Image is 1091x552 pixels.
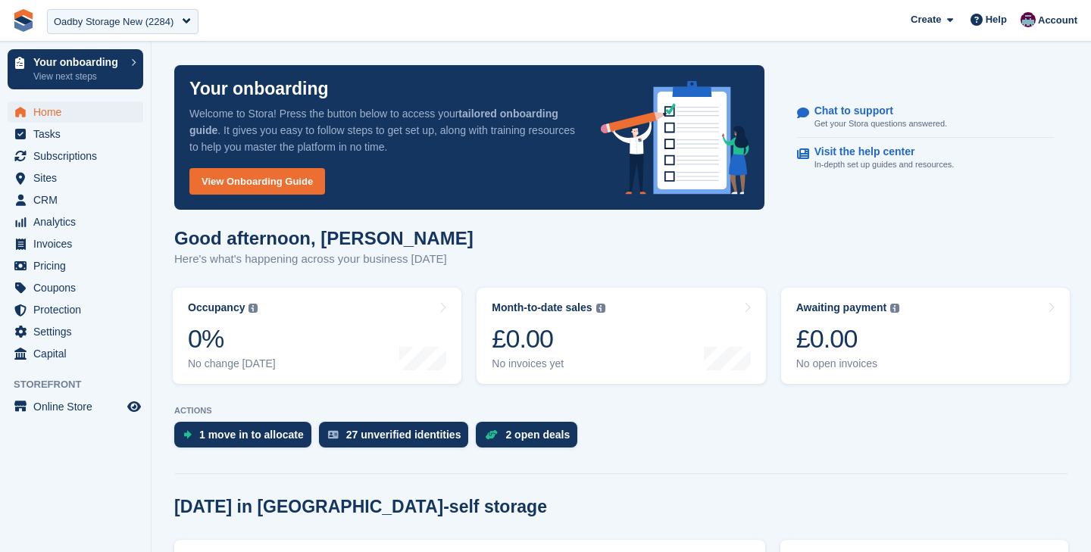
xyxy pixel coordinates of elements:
a: Awaiting payment £0.00 No open invoices [781,288,1070,384]
div: No change [DATE] [188,357,276,370]
div: Occupancy [188,301,245,314]
a: menu [8,101,143,123]
a: menu [8,123,143,145]
span: CRM [33,189,124,211]
span: Invoices [33,233,124,254]
a: menu [8,233,143,254]
img: icon-info-grey-7440780725fd019a000dd9b08b2336e03edf1995a4989e88bcd33f0948082b44.svg [596,304,605,313]
p: Chat to support [814,104,935,117]
p: Your onboarding [189,80,329,98]
p: ACTIONS [174,406,1068,416]
span: Online Store [33,396,124,417]
span: Tasks [33,123,124,145]
a: View Onboarding Guide [189,168,325,195]
a: menu [8,343,143,364]
span: Capital [33,343,124,364]
span: Coupons [33,277,124,298]
a: Your onboarding View next steps [8,49,143,89]
span: Create [911,12,941,27]
img: deal-1b604bf984904fb50ccaf53a9ad4b4a5d6e5aea283cecdc64d6e3604feb123c2.svg [485,429,498,440]
a: menu [8,321,143,342]
span: Help [986,12,1007,27]
img: Brian Young [1021,12,1036,27]
a: menu [8,145,143,167]
a: Visit the help center In-depth set up guides and resources. [797,138,1054,179]
p: Get your Stora questions answered. [814,117,947,130]
p: Welcome to Stora! Press the button below to access your . It gives you easy to follow steps to ge... [189,105,577,155]
a: menu [8,167,143,189]
img: move_ins_to_allocate_icon-fdf77a2bb77ea45bf5b3d319d69a93e2d87916cf1d5bf7949dd705db3b84f3ca.svg [183,430,192,439]
a: menu [8,255,143,276]
div: Month-to-date sales [492,301,592,314]
span: Protection [33,299,124,320]
div: 27 unverified identities [346,429,461,441]
p: Here's what's happening across your business [DATE] [174,251,474,268]
span: Settings [33,321,124,342]
a: menu [8,277,143,298]
div: 0% [188,323,276,354]
span: Home [33,101,124,123]
div: Awaiting payment [796,301,887,314]
div: 2 open deals [505,429,570,441]
a: menu [8,299,143,320]
img: stora-icon-8386f47178a22dfd0bd8f6a31ec36ba5ce8667c1dd55bd0f319d3a0aa187defe.svg [12,9,35,32]
div: Oadby Storage New (2284) [54,14,173,30]
p: In-depth set up guides and resources. [814,158,955,171]
div: No open invoices [796,357,900,370]
p: Your onboarding [33,57,123,67]
div: 1 move in to allocate [199,429,304,441]
img: onboarding-info-6c161a55d2c0e0a8cae90662b2fe09162a5109e8cc188191df67fb4f79e88e88.svg [601,81,749,195]
a: Preview store [125,398,143,416]
span: Storefront [14,377,151,392]
span: Sites [33,167,124,189]
div: No invoices yet [492,357,605,370]
a: Occupancy 0% No change [DATE] [173,288,461,384]
a: 2 open deals [476,422,585,455]
img: icon-info-grey-7440780725fd019a000dd9b08b2336e03edf1995a4989e88bcd33f0948082b44.svg [249,304,258,313]
a: menu [8,211,143,232]
p: View next steps [33,70,123,83]
a: 27 unverified identities [319,422,477,455]
h2: [DATE] in [GEOGRAPHIC_DATA]-self storage [174,497,547,517]
div: £0.00 [796,323,900,354]
img: icon-info-grey-7440780725fd019a000dd9b08b2336e03edf1995a4989e88bcd33f0948082b44.svg [890,304,899,313]
a: Month-to-date sales £0.00 No invoices yet [477,288,765,384]
span: Analytics [33,211,124,232]
span: Subscriptions [33,145,124,167]
div: £0.00 [492,323,605,354]
p: Visit the help center [814,145,943,158]
h1: Good afternoon, [PERSON_NAME] [174,228,474,248]
a: Chat to support Get your Stora questions answered. [797,97,1054,139]
span: Pricing [33,255,124,276]
a: menu [8,396,143,417]
img: verify_identity-adf6edd0f0f0b5bbfe63781bf79b02c33cf7c696d77639b501bdc392416b5a36.svg [328,430,339,439]
span: Account [1038,13,1077,28]
a: menu [8,189,143,211]
a: 1 move in to allocate [174,422,319,455]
